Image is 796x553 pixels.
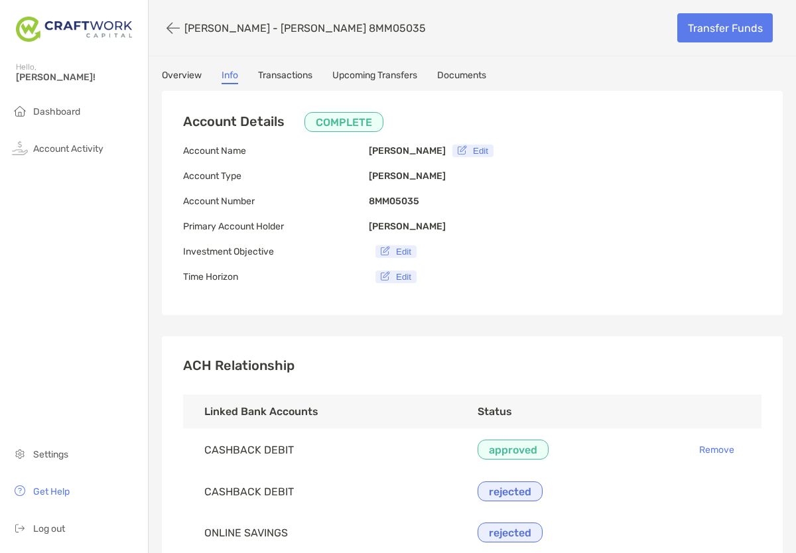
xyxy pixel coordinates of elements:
[162,70,202,84] a: Overview
[33,143,103,154] span: Account Activity
[369,221,446,232] b: [PERSON_NAME]
[183,269,369,285] p: Time Horizon
[183,395,456,428] th: Linked Bank Accounts
[489,524,531,541] p: rejected
[184,22,426,34] p: [PERSON_NAME] - [PERSON_NAME] 8MM05035
[183,512,456,553] td: ONLINE SAVINGS
[183,193,369,210] p: Account Number
[183,168,369,184] p: Account Type
[33,486,70,497] span: Get Help
[369,145,446,156] b: [PERSON_NAME]
[183,357,762,373] h3: ACH Relationship
[16,5,132,53] img: Zoe Logo
[12,446,28,461] img: settings icon
[452,145,494,157] button: Edit
[183,218,369,235] p: Primary Account Holder
[489,483,531,500] p: rejected
[489,442,537,458] p: approved
[33,449,68,460] span: Settings
[316,114,372,131] p: COMPLETE
[437,70,486,84] a: Documents
[689,439,744,460] button: Remove
[183,471,456,512] td: CASHBACK DEBIT
[12,140,28,156] img: activity icon
[12,483,28,499] img: get-help icon
[183,143,369,159] p: Account Name
[16,72,140,83] span: [PERSON_NAME]!
[332,70,417,84] a: Upcoming Transfers
[258,70,312,84] a: Transactions
[183,243,369,260] p: Investment Objective
[375,271,417,283] button: Edit
[677,13,773,42] a: Transfer Funds
[456,395,570,428] th: Status
[12,520,28,536] img: logout icon
[33,106,80,117] span: Dashboard
[369,196,419,207] b: 8MM05035
[369,170,446,182] b: [PERSON_NAME]
[183,428,456,471] td: CASHBACK DEBIT
[12,103,28,119] img: household icon
[183,112,383,132] h3: Account Details
[375,245,417,258] button: Edit
[33,523,65,534] span: Log out
[222,70,238,84] a: Info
